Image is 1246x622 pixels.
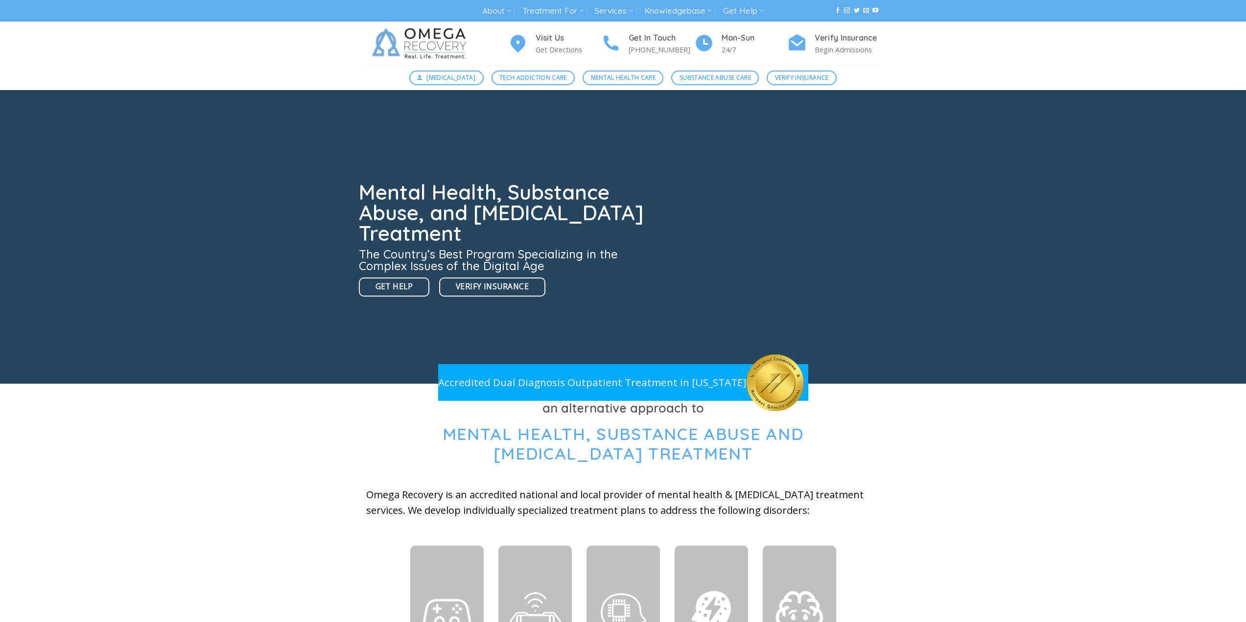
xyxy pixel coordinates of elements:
[863,7,869,14] a: Send us an email
[456,280,529,293] span: Verify Insurance
[536,32,601,45] h4: Visit Us
[536,44,601,55] p: Get Directions
[359,248,650,272] h3: The Country’s Best Program Specializing in the Complex Issues of the Digital Age
[854,7,860,14] a: Follow on Twitter
[722,32,787,45] h4: Mon-Sun
[601,32,694,56] a: Get In Touch [PHONE_NUMBER]
[815,32,880,45] h4: Verify Insurance
[508,32,601,56] a: Visit Us Get Directions
[583,70,663,85] a: Mental Health Care
[787,32,880,56] a: Verify Insurance Begin Admissions
[426,73,475,82] span: [MEDICAL_DATA]
[438,374,747,391] p: Accredited Dual Diagnosis Outpatient Treatment in [US_STATE]
[629,44,694,55] p: [PHONE_NUMBER]
[722,44,787,55] p: 24/7
[443,423,804,464] span: Mental Health, Substance Abuse and [MEDICAL_DATA] Treatment
[815,44,880,55] p: Begin Admissions
[723,2,764,20] a: Get Help
[492,70,575,85] a: Tech Addiction Care
[872,7,878,14] a: Follow on YouTube
[376,280,413,293] span: Get Help
[844,7,850,14] a: Follow on Instagram
[629,32,694,45] h4: Get In Touch
[366,487,880,518] p: Omega Recovery is an accredited national and local provider of mental health & [MEDICAL_DATA] tre...
[775,73,829,82] span: Verify Insurance
[671,70,759,85] a: Substance Abuse Care
[366,22,476,66] img: Omega Recovery
[591,73,656,82] span: Mental Health Care
[767,70,837,85] a: Verify Insurance
[439,277,545,297] a: Verify Insurance
[499,73,567,82] span: Tech Addiction Care
[366,398,880,418] h3: an alternative approach to
[835,7,841,14] a: Follow on Facebook
[359,182,650,244] h1: Mental Health, Substance Abuse, and [MEDICAL_DATA] Treatment
[680,73,751,82] span: Substance Abuse Care
[522,2,584,20] a: Treatment For
[409,70,484,85] a: [MEDICAL_DATA]
[644,2,712,20] a: Knowledgebase
[359,277,430,297] a: Get Help
[482,2,511,20] a: About
[594,2,633,20] a: Services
